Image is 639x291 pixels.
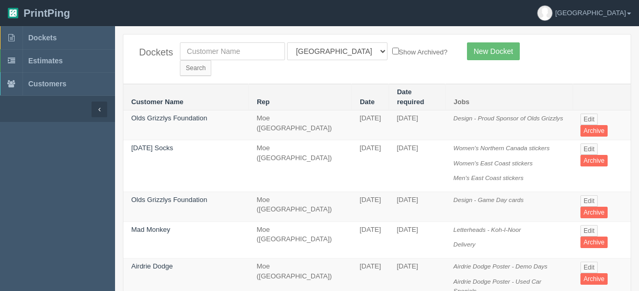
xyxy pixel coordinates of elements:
[580,195,598,207] a: Edit
[580,262,598,273] a: Edit
[389,110,446,140] td: [DATE]
[453,263,547,270] i: Airdrie Dodge Poster - Demo Days
[580,237,608,248] a: Archive
[392,48,399,54] input: Show Archived?
[538,6,552,20] img: avatar_default-7531ab5dedf162e01f1e0bb0964e6a185e93c5c22dfe317fb01d7f8cd2b1632c.jpg
[580,207,608,218] a: Archive
[453,144,550,151] i: Women's Northern Canada stickers
[249,110,352,140] td: Moe ([GEOGRAPHIC_DATA])
[453,115,563,121] i: Design - Proud Sponsor of Olds Grizzlys
[389,192,446,221] td: [DATE]
[453,196,523,203] i: Design - Game Day cards
[580,225,598,237] a: Edit
[352,140,389,192] td: [DATE]
[453,174,523,181] i: Men's East Coast stickers
[131,226,170,233] a: Mad Monkey
[389,140,446,192] td: [DATE]
[249,192,352,221] td: Moe ([GEOGRAPHIC_DATA])
[453,226,521,233] i: Letterheads - Koh-I-Noor
[8,8,18,18] img: logo-3e63b451c926e2ac314895c53de4908e5d424f24456219fb08d385ab2e579770.png
[257,98,270,106] a: Rep
[467,42,520,60] a: New Docket
[352,221,389,258] td: [DATE]
[580,273,608,285] a: Archive
[360,98,374,106] a: Date
[453,241,475,248] i: Delivery
[249,140,352,192] td: Moe ([GEOGRAPHIC_DATA])
[249,221,352,258] td: Moe ([GEOGRAPHIC_DATA])
[28,33,56,42] span: Dockets
[131,98,184,106] a: Customer Name
[28,80,66,88] span: Customers
[131,114,207,122] a: Olds Grizzlys Foundation
[389,221,446,258] td: [DATE]
[580,114,598,125] a: Edit
[180,42,285,60] input: Customer Name
[580,155,608,166] a: Archive
[453,160,533,166] i: Women's East Coast stickers
[131,262,173,270] a: Airdrie Dodge
[131,144,173,152] a: [DATE] Socks
[28,57,63,65] span: Estimates
[580,125,608,137] a: Archive
[139,48,164,58] h4: Dockets
[446,84,573,110] th: Jobs
[352,192,389,221] td: [DATE]
[352,110,389,140] td: [DATE]
[180,60,211,76] input: Search
[392,46,448,58] label: Show Archived?
[131,196,207,204] a: Olds Grizzlys Foundation
[580,143,598,155] a: Edit
[397,88,424,106] a: Date required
